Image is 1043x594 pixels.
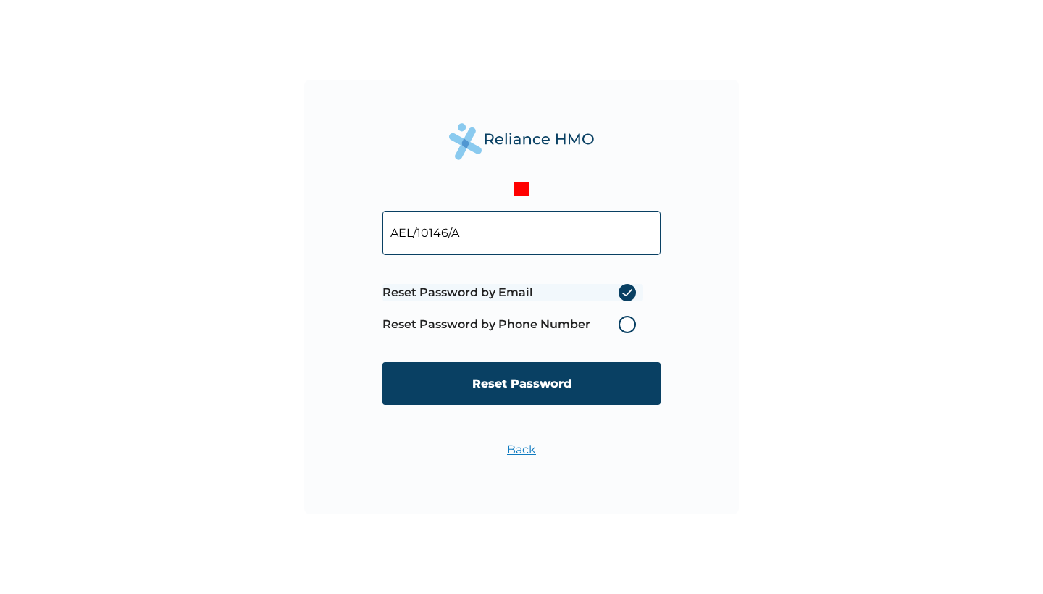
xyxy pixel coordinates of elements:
span: Password reset method [382,277,643,340]
input: Reset Password [382,362,661,405]
label: Reset Password by Email [382,284,643,301]
a: Back [507,443,536,456]
img: Reliance Health's Logo [449,123,594,160]
label: Reset Password by Phone Number [382,316,643,333]
input: Your Enrollee ID or Email Address [382,211,661,255]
